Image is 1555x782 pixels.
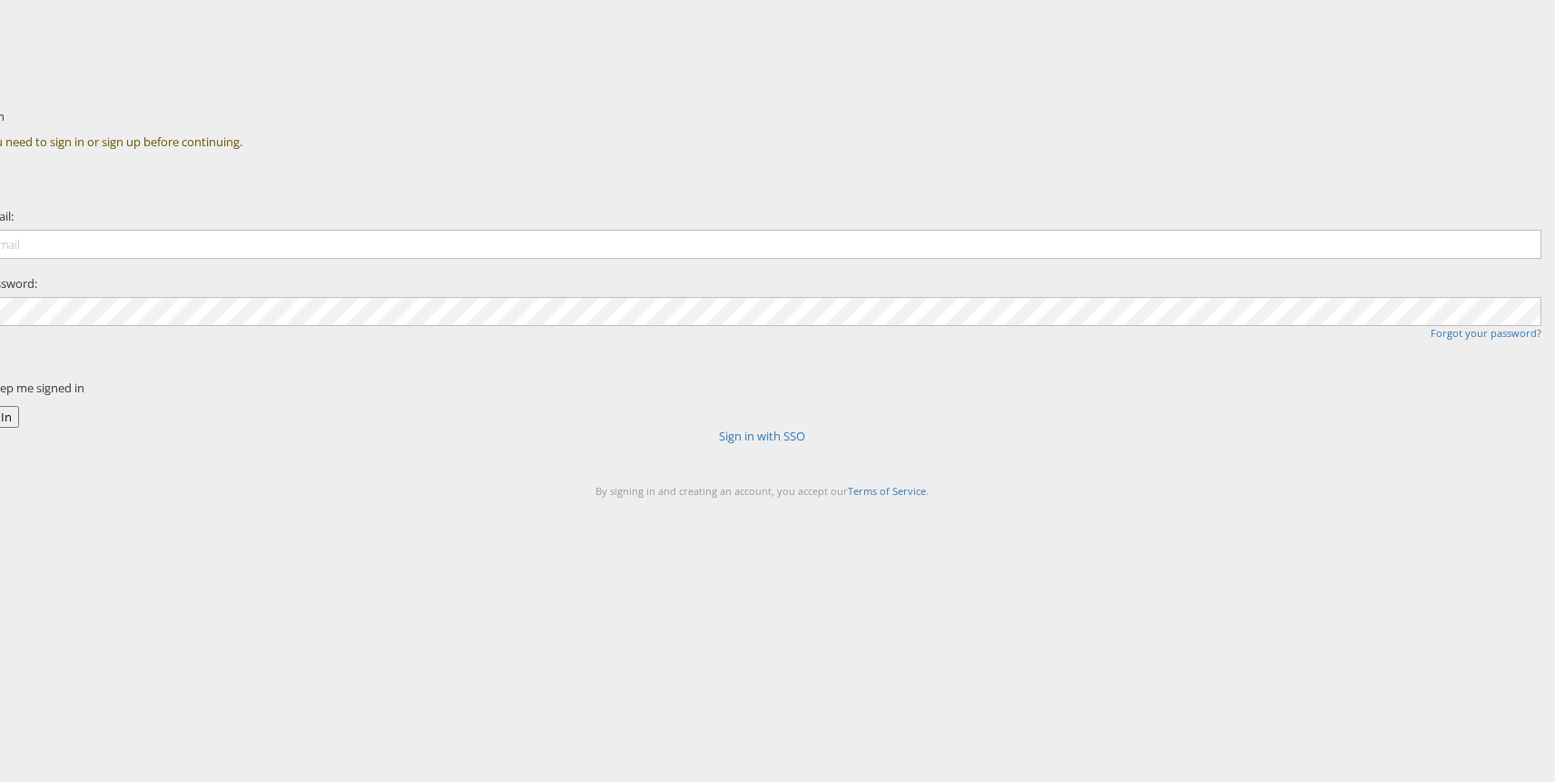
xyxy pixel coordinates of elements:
a: Forgot your password? [1431,326,1541,340]
a: Terms of Service [848,484,926,498]
a: Sign in with SSO [719,428,805,444]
